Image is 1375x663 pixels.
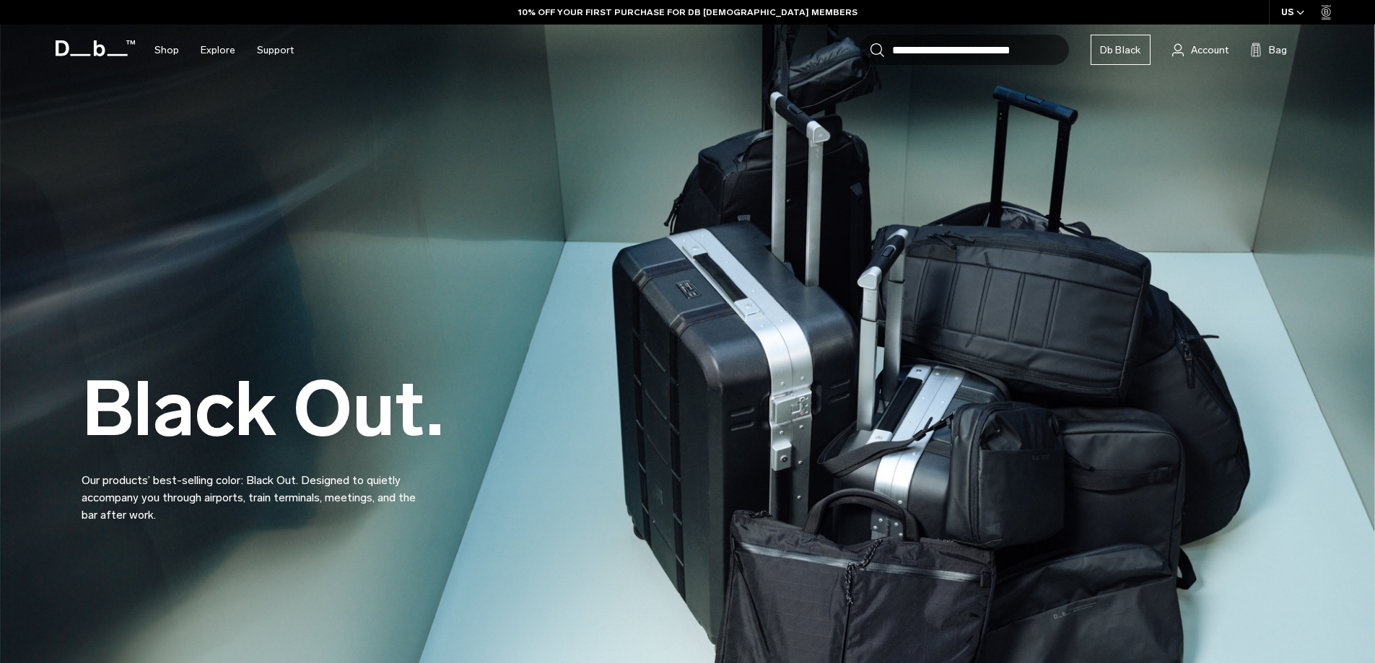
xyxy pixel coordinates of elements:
[201,25,235,76] a: Explore
[82,455,428,524] p: Our products’ best-selling color: Black Out. Designed to quietly accompany you through airports, ...
[1191,43,1228,58] span: Account
[518,6,857,19] a: 10% OFF YOUR FIRST PURCHASE FOR DB [DEMOGRAPHIC_DATA] MEMBERS
[82,372,444,447] h2: Black Out.
[1250,41,1287,58] button: Bag
[144,25,305,76] nav: Main Navigation
[1172,41,1228,58] a: Account
[1091,35,1151,65] a: Db Black
[154,25,179,76] a: Shop
[257,25,294,76] a: Support
[1269,43,1287,58] span: Bag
